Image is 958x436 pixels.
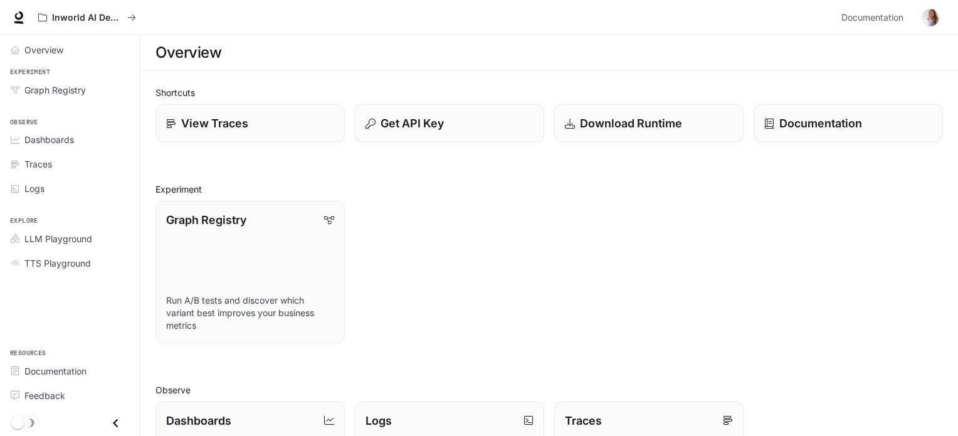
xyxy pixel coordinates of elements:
a: Documentation [836,5,913,30]
img: User avatar [922,9,939,26]
p: Download Runtime [580,115,682,132]
span: Documentation [24,364,87,378]
a: TTS Playground [5,252,135,274]
a: Download Runtime [554,104,744,142]
button: User avatar [918,5,943,30]
span: LLM Playground [24,232,92,245]
h2: Observe [155,383,943,396]
p: Traces [565,412,602,429]
a: Feedback [5,385,135,407]
p: Graph Registry [166,211,246,228]
span: Traces [24,157,52,171]
span: Dark mode toggle [11,415,24,429]
a: Overview [5,39,135,61]
span: Logs [24,182,45,195]
p: Get API Key [381,115,444,132]
p: Run A/B tests and discover which variant best improves your business metrics [166,294,334,332]
span: Graph Registry [24,83,86,97]
p: View Traces [181,115,248,132]
h2: Experiment [155,183,943,196]
p: Logs [366,412,392,429]
span: Documentation [841,10,903,26]
a: View Traces [155,104,345,142]
a: Documentation [5,360,135,382]
a: Traces [5,153,135,175]
span: Feedback [24,389,65,402]
h1: Overview [155,40,221,65]
a: Documentation [754,104,943,142]
a: Graph Registry [5,79,135,101]
a: Logs [5,178,135,199]
button: Get API Key [355,104,544,142]
span: Overview [24,43,63,56]
a: Graph RegistryRun A/B tests and discover which variant best improves your business metrics [155,201,345,343]
a: Dashboards [5,129,135,151]
p: Documentation [779,115,862,132]
span: Dashboards [24,133,74,146]
p: Dashboards [166,412,231,429]
button: All workspaces [33,5,142,30]
a: LLM Playground [5,228,135,250]
span: TTS Playground [24,257,91,270]
h2: Shortcuts [155,86,943,99]
p: Inworld AI Demos [52,13,122,23]
button: Close drawer [102,410,130,436]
